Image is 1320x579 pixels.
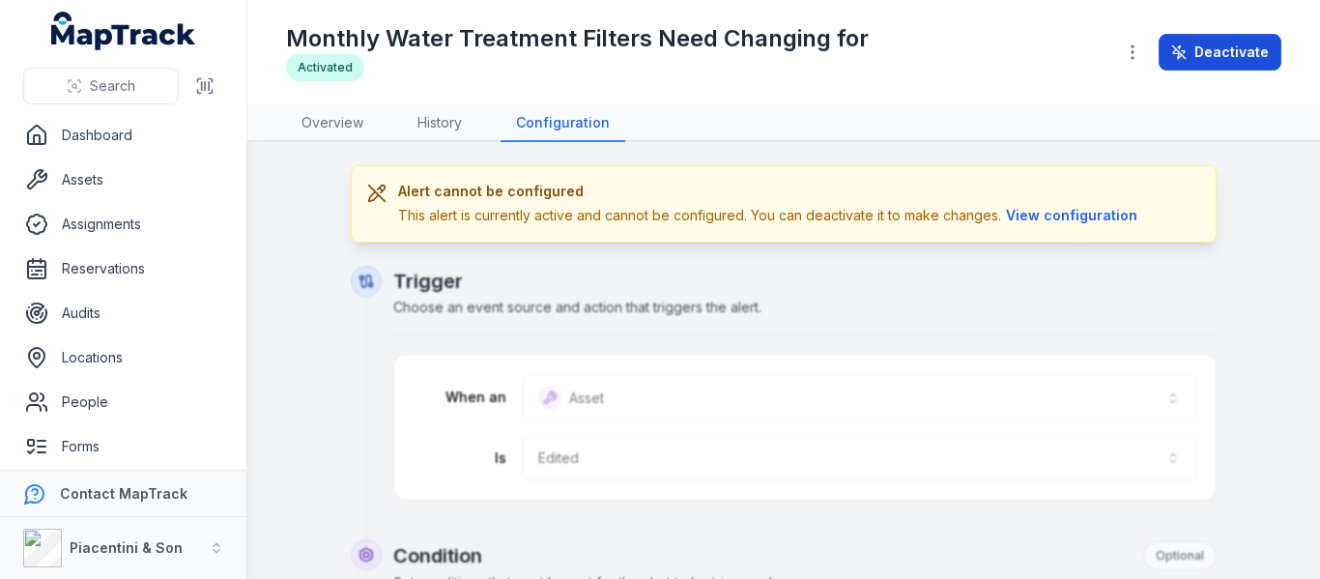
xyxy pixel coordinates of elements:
a: Overview [286,105,379,142]
a: Forms [15,427,231,466]
a: Locations [15,338,231,377]
a: Dashboard [15,116,231,155]
a: MapTrack [51,12,196,50]
strong: Piacentini & Son [70,539,183,556]
a: Assets [15,160,231,199]
h1: Monthly Water Treatment Filters Need Changing for [286,23,869,54]
a: Reservations [15,249,231,288]
strong: Contact MapTrack [60,485,187,502]
button: Deactivate [1159,34,1281,71]
div: Activated [286,54,364,81]
button: View configuration [1001,205,1142,226]
a: Audits [15,294,231,333]
button: Search [23,68,179,104]
div: This alert is currently active and cannot be configured. You can deactivate it to make changes. [398,205,1142,226]
a: Assignments [15,205,231,244]
span: Search [90,76,135,96]
a: Configuration [501,105,625,142]
a: People [15,383,231,421]
h3: Alert cannot be configured [398,182,1142,201]
a: History [402,105,477,142]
